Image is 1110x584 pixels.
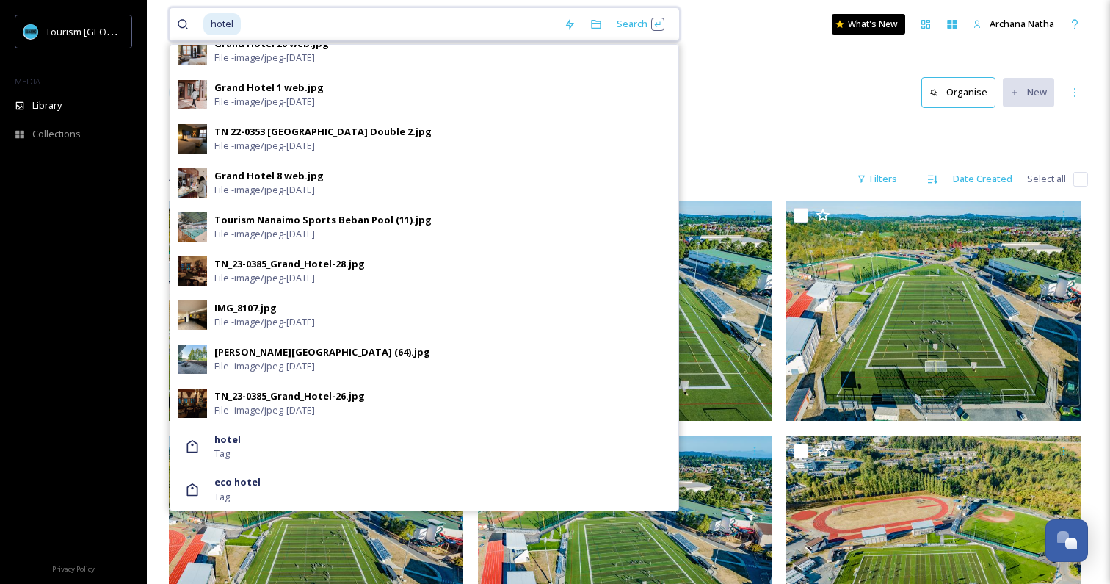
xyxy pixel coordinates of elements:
[849,165,904,193] div: Filters
[214,301,277,315] div: IMG_8107.jpg
[214,359,315,373] span: File - image/jpeg - [DATE]
[178,36,207,65] img: 92821465-c4a8-4c51-abfd-561e7adbe30d.jpg
[178,256,207,286] img: fbfd32c6-cd87-4bb9-969a-12adc794d45a.jpg
[990,17,1054,30] span: Archana Natha
[178,389,207,418] img: 1c1edd47-1f63-42f0-b8a7-2939c9a2a07d.jpg
[178,300,207,330] img: 1849b8d3-bc32-4a29-8221-428972a60216.jpg
[921,77,995,107] button: Organise
[214,447,230,461] span: Tag
[46,24,177,38] span: Tourism [GEOGRAPHIC_DATA]
[214,345,430,359] div: [PERSON_NAME][GEOGRAPHIC_DATA] (64).jpg
[214,271,315,285] span: File - image/jpeg - [DATE]
[15,76,40,87] span: MEDIA
[23,24,38,39] img: tourism_nanaimo_logo.jpeg
[214,315,315,329] span: File - image/jpeg - [DATE]
[946,165,1020,193] div: Date Created
[1045,519,1088,562] button: Open Chat
[52,559,95,577] a: Privacy Policy
[214,81,324,95] div: Grand Hotel 1 web.jpg
[169,201,463,421] img: Tourism Nanaimo Sports Turf Field Stadium District (34).jpg
[214,139,315,153] span: File - image/jpeg - [DATE]
[609,10,672,38] div: Search
[214,169,324,183] div: Grand Hotel 8 web.jpg
[32,127,81,141] span: Collections
[178,80,207,109] img: 5941d250-be20-4c20-9bcc-80848c3a52fa.jpg
[214,125,432,139] div: TN 22-0353 [GEOGRAPHIC_DATA] Double 2.jpg
[178,124,207,154] img: 7441b675-db19-40c0-8162-922248ef26a0.jpg
[214,227,315,241] span: File - image/jpeg - [DATE]
[214,490,230,504] span: Tag
[786,201,1081,421] img: Tourism Nanaimo Sports Turf Field Stadium District (32).jpg
[214,475,261,489] strong: eco hotel
[214,389,365,403] div: TN_23-0385_Grand_Hotel-26.jpg
[169,172,198,186] span: 48 file s
[965,10,1062,38] a: Archana Natha
[1027,172,1066,186] span: Select all
[178,168,207,198] img: 3bc23735-e446-4431-835b-413f27fba05e.jpg
[32,98,62,112] span: Library
[214,183,315,197] span: File - image/jpeg - [DATE]
[214,95,315,109] span: File - image/jpeg - [DATE]
[214,51,315,65] span: File - image/jpeg - [DATE]
[52,564,95,574] span: Privacy Policy
[1003,78,1054,107] button: New
[214,403,315,417] span: File - image/jpeg - [DATE]
[214,257,365,271] div: TN_23-0385_Grand_Hotel-28.jpg
[214,213,432,227] div: Tourism Nanaimo Sports Beban Pool (11).jpg
[214,433,241,446] strong: hotel
[178,212,207,242] img: 8b3e045b-2927-45af-9414-3d68606bd28d.jpg
[178,345,207,374] img: 0472aa8c-4577-4b5c-b0f5-947e096dd342.jpg
[832,14,905,35] a: What's New
[203,13,241,35] span: hotel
